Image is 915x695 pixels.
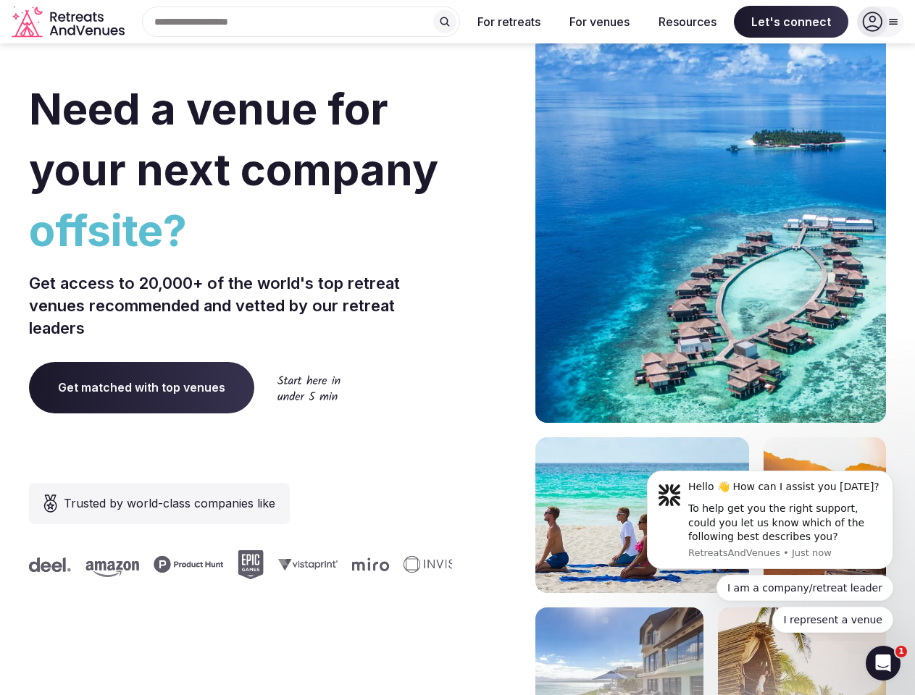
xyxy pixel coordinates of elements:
span: offsite? [29,200,452,261]
svg: Invisible company logo [403,556,482,573]
svg: Epic Games company logo [237,550,263,579]
button: For retreats [466,6,552,38]
span: 1 [895,646,907,657]
svg: Miro company logo [351,557,388,571]
span: Trusted by world-class companies like [64,494,275,512]
iframe: Intercom live chat [866,646,901,681]
svg: Retreats and Venues company logo [12,6,128,38]
svg: Vistaprint company logo [277,558,337,570]
span: Let's connect [734,6,848,38]
span: Need a venue for your next company [29,83,438,195]
a: Visit the homepage [12,6,128,38]
img: Start here in under 5 min [277,375,340,400]
img: woman sitting in back of truck with camels [764,437,886,593]
p: Get access to 20,000+ of the world's top retreat venues recommended and vetted by our retreat lea... [29,272,452,339]
button: For venues [558,6,641,38]
button: Resources [647,6,728,38]
svg: Deel company logo [28,557,70,572]
img: yoga on tropical beach [535,437,749,593]
a: Get matched with top venues [29,362,254,413]
iframe: Intercom notifications message [625,458,915,641]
